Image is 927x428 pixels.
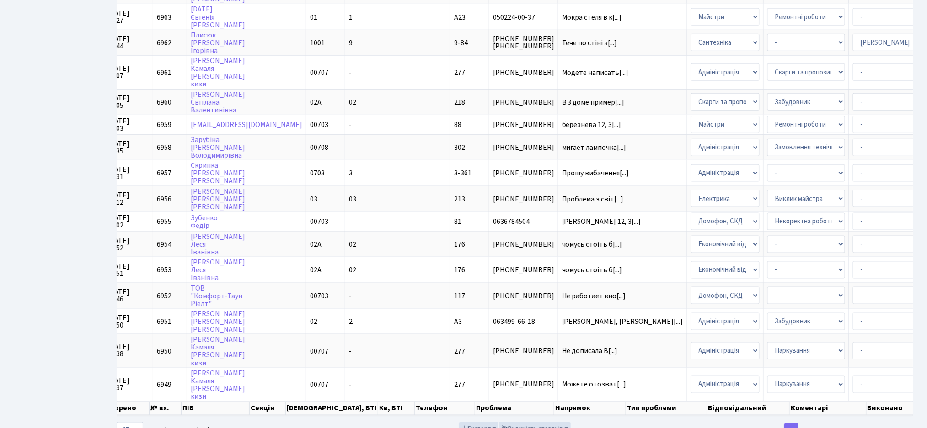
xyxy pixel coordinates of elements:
span: 277 [454,68,465,78]
span: 277 [454,346,465,356]
span: Тече по стіні з[...] [562,38,617,48]
span: 01 [310,12,317,22]
span: [DATE] 19:35 [107,140,149,155]
span: 6952 [157,291,171,301]
span: 213 [454,194,465,204]
span: 3 [349,168,353,178]
span: [PHONE_NUMBER] [PHONE_NUMBER] [493,35,554,50]
span: [DATE] 18:52 [107,237,149,252]
span: [DATE] 19:31 [107,166,149,180]
span: 277 [454,380,465,390]
span: 117 [454,291,465,301]
span: Не работает кно[...] [562,291,626,301]
span: березнева 12, 3[...] [562,120,622,130]
a: Плисюк[PERSON_NAME]Ігорівна [191,30,245,56]
span: [PHONE_NUMBER] [493,99,554,106]
span: 6953 [157,265,171,275]
a: [PERSON_NAME]ЛесяІванівна [191,232,245,257]
span: - [349,120,352,130]
span: 6960 [157,97,171,107]
a: Скрипка[PERSON_NAME][PERSON_NAME] [191,160,245,186]
span: 81 [454,217,461,227]
span: [DATE] 17:38 [107,343,149,358]
span: 3-361 [454,168,472,178]
span: 02 [310,317,317,327]
th: Напрямок [554,402,626,415]
span: 0703 [310,168,325,178]
span: [DATE] 20:07 [107,65,149,79]
span: - [349,143,352,153]
span: Модете написать[...] [562,68,629,78]
span: 2 [349,317,353,327]
span: 9 [349,38,353,48]
span: 02А [310,239,322,249]
span: [PHONE_NUMBER] [493,69,554,76]
span: [DATE] 17:50 [107,314,149,329]
span: Мокра стеля в к[...] [562,12,622,22]
a: ЗубенкоФедір [191,213,218,231]
span: 218 [454,97,465,107]
span: 6959 [157,120,171,130]
span: 6951 [157,317,171,327]
span: [DATE] 19:12 [107,191,149,206]
span: [DATE] 21:27 [107,10,149,24]
span: 0636784504 [493,218,554,225]
a: [PERSON_NAME]Камаля[PERSON_NAME]кизи [191,56,245,89]
span: В 3 доме пример[...] [562,97,625,107]
span: 1 [349,12,353,22]
span: 03 [349,194,356,204]
a: [PERSON_NAME]Камаля[PERSON_NAME]кизи [191,368,245,402]
span: 6955 [157,217,171,227]
span: 6950 [157,346,171,356]
th: № вх. [150,402,182,415]
span: 176 [454,239,465,249]
span: [PHONE_NUMBER] [493,121,554,128]
span: [DATE] 20:03 [107,117,149,132]
span: 00703 [310,120,328,130]
span: 00707 [310,68,328,78]
span: [PHONE_NUMBER] [493,266,554,274]
span: 050224-00-37 [493,14,554,21]
span: 00703 [310,217,328,227]
a: [PERSON_NAME]СвітланаВалентинівна [191,90,245,115]
span: 02А [310,265,322,275]
a: [EMAIL_ADDRESS][DOMAIN_NAME] [191,120,302,130]
span: 6961 [157,68,171,78]
span: [PHONE_NUMBER] [493,169,554,177]
a: Зарубіна[PERSON_NAME]Володимирівна [191,135,245,160]
span: 9-84 [454,38,468,48]
th: Тип проблеми [626,402,707,415]
span: [PHONE_NUMBER] [493,292,554,300]
span: 6956 [157,194,171,204]
span: 02 [349,239,356,249]
th: Кв, БТІ [378,402,414,415]
span: 00707 [310,346,328,356]
span: чомусь стоіть б[...] [562,265,622,275]
span: 302 [454,143,465,153]
span: мигает лампочка[...] [562,143,627,153]
span: - [349,380,352,390]
th: Телефон [415,402,476,415]
span: 6957 [157,168,171,178]
span: 02 [349,265,356,275]
span: - [349,68,352,78]
span: Прошу вибачення[...] [562,168,629,178]
a: [PERSON_NAME]ЛесяІванівна [191,257,245,283]
th: Відповідальний [707,402,790,415]
span: А3 [454,317,462,327]
span: Проблема з світ[...] [562,194,624,204]
a: [PERSON_NAME]Камаля[PERSON_NAME]кизи [191,334,245,368]
span: 6954 [157,239,171,249]
th: Створено [101,402,149,415]
span: [PHONE_NUMBER] [493,381,554,388]
span: [DATE] 17:37 [107,377,149,392]
span: Можете отозват[...] [562,380,627,390]
span: 6949 [157,380,171,390]
span: А23 [454,12,466,22]
span: 176 [454,265,465,275]
span: чомусь стоіть б[...] [562,239,622,249]
a: [PERSON_NAME][PERSON_NAME][PERSON_NAME] [191,309,245,334]
span: 00707 [310,380,328,390]
a: [PERSON_NAME][PERSON_NAME][PERSON_NAME] [191,186,245,212]
span: 88 [454,120,461,130]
